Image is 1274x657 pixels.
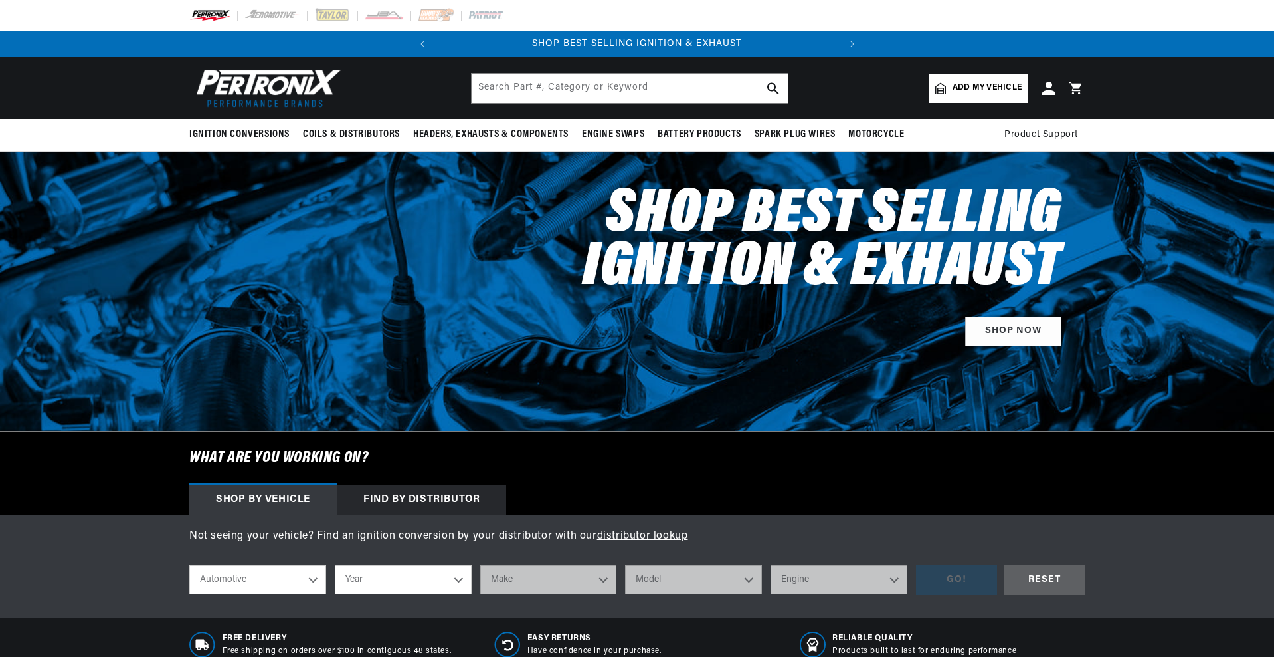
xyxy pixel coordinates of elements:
summary: Battery Products [651,119,748,150]
span: Product Support [1004,128,1078,142]
summary: Headers, Exhausts & Components [407,119,575,150]
p: Products built to last for enduring performance [832,646,1016,657]
select: Year [335,565,472,594]
span: Easy Returns [527,633,662,644]
a: distributor lookup [597,531,688,541]
select: Ride Type [189,565,326,594]
a: Add my vehicle [929,74,1028,103]
p: Not seeing your vehicle? Find an ignition conversion by your distributor with our [189,528,1085,545]
div: Find by Distributor [337,485,506,515]
h6: What are you working on? [156,432,1118,485]
span: Headers, Exhausts & Components [413,128,569,142]
p: Free shipping on orders over $100 in contiguous 48 states. [223,646,452,657]
a: SHOP BEST SELLING IGNITION & EXHAUST [532,39,742,49]
div: RESET [1004,565,1085,595]
span: RELIABLE QUALITY [832,633,1016,644]
span: Free Delivery [223,633,452,644]
span: Add my vehicle [953,82,1022,94]
div: Announcement [436,37,839,51]
select: Engine [771,565,907,594]
summary: Motorcycle [842,119,911,150]
summary: Product Support [1004,119,1085,151]
select: Model [625,565,762,594]
slideshow-component: Translation missing: en.sections.announcements.announcement_bar [156,31,1118,57]
summary: Engine Swaps [575,119,651,150]
span: Motorcycle [848,128,904,142]
button: search button [759,74,788,103]
summary: Spark Plug Wires [748,119,842,150]
h2: Shop Best Selling Ignition & Exhaust [494,189,1061,295]
p: Have confidence in your purchase. [527,646,662,657]
span: Spark Plug Wires [755,128,836,142]
span: Coils & Distributors [303,128,400,142]
div: Shop by vehicle [189,485,337,515]
span: Engine Swaps [582,128,644,142]
summary: Ignition Conversions [189,119,296,150]
input: Search Part #, Category or Keyword [472,74,788,103]
button: Translation missing: en.sections.announcements.next_announcement [839,31,865,57]
summary: Coils & Distributors [296,119,407,150]
select: Make [480,565,617,594]
img: Pertronix [189,65,342,111]
span: Ignition Conversions [189,128,290,142]
span: Battery Products [658,128,741,142]
a: SHOP NOW [965,317,1061,346]
button: Translation missing: en.sections.announcements.previous_announcement [409,31,436,57]
div: 1 of 2 [436,37,839,51]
